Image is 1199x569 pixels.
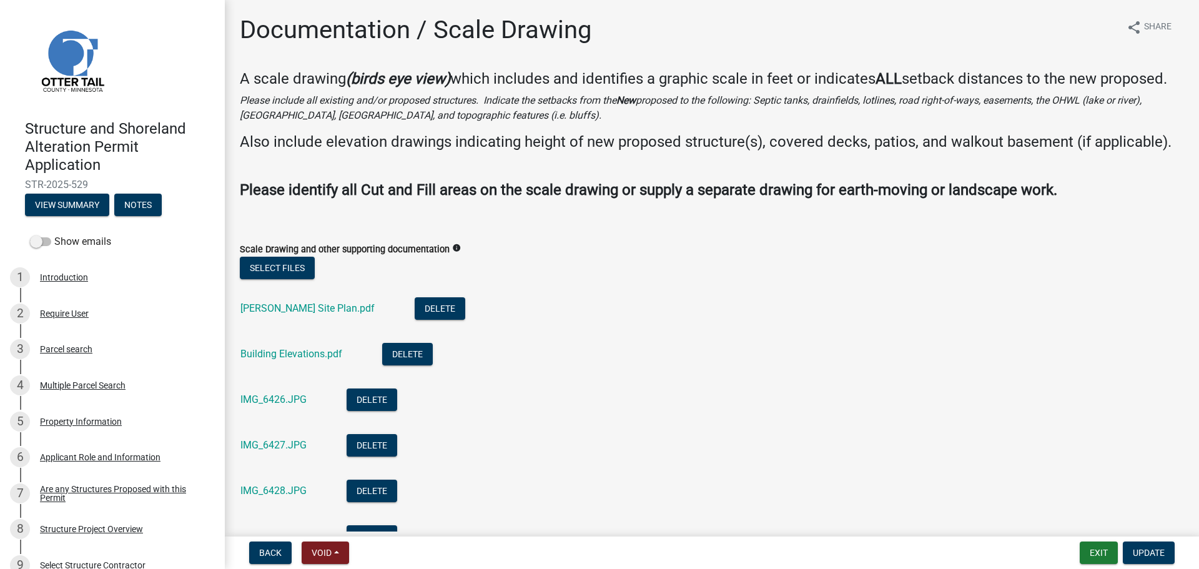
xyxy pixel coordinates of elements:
[259,548,282,558] span: Back
[240,181,1057,199] strong: Please identify all Cut and Fill areas on the scale drawing or supply a separate drawing for eart...
[40,417,122,426] div: Property Information
[1117,15,1182,39] button: shareShare
[25,13,119,107] img: Otter Tail County, Minnesota
[25,201,109,211] wm-modal-confirm: Summary
[347,440,397,452] wm-modal-confirm: Delete Document
[347,395,397,407] wm-modal-confirm: Delete Document
[240,245,450,254] label: Scale Drawing and other supporting documentation
[240,302,375,314] a: [PERSON_NAME] Site Plan.pdf
[312,548,332,558] span: Void
[240,348,342,360] a: Building Elevations.pdf
[240,439,307,451] a: IMG_6427.JPG
[415,297,465,320] button: Delete
[382,343,433,365] button: Delete
[114,201,162,211] wm-modal-confirm: Notes
[40,309,89,318] div: Require User
[1123,542,1175,564] button: Update
[40,453,160,462] div: Applicant Role and Information
[1133,548,1165,558] span: Update
[40,525,143,533] div: Structure Project Overview
[240,70,1184,88] h4: A scale drawing which includes and identifies a graphic scale in feet or indicates setback distan...
[40,273,88,282] div: Introduction
[302,542,349,564] button: Void
[40,485,205,502] div: Are any Structures Proposed with this Permit
[347,480,397,502] button: Delete
[452,244,461,252] i: info
[249,542,292,564] button: Back
[415,304,465,315] wm-modal-confirm: Delete Document
[240,94,1142,121] i: Please include all existing and/or proposed structures. Indicate the setbacks from the proposed t...
[382,349,433,361] wm-modal-confirm: Delete Document
[240,393,307,405] a: IMG_6426.JPG
[1127,20,1142,35] i: share
[10,412,30,432] div: 5
[347,532,397,543] wm-modal-confirm: Delete Document
[10,304,30,324] div: 2
[1144,20,1172,35] span: Share
[40,345,92,354] div: Parcel search
[876,70,902,87] strong: ALL
[1080,542,1118,564] button: Exit
[240,485,307,497] a: IMG_6428.JPG
[240,15,591,45] h1: Documentation / Scale Drawing
[10,339,30,359] div: 3
[240,530,307,542] a: IMG_6429.JPG
[114,194,162,216] button: Notes
[10,267,30,287] div: 1
[240,133,1184,151] h4: Also include elevation drawings indicating height of new proposed structure(s), covered decks, pa...
[347,388,397,411] button: Delete
[347,434,397,457] button: Delete
[240,257,315,279] button: Select files
[10,519,30,539] div: 8
[25,194,109,216] button: View Summary
[30,234,111,249] label: Show emails
[346,70,450,87] strong: (birds eye view)
[347,525,397,548] button: Delete
[25,179,200,190] span: STR-2025-529
[616,94,636,106] strong: New
[25,120,215,174] h4: Structure and Shoreland Alteration Permit Application
[347,486,397,498] wm-modal-confirm: Delete Document
[10,483,30,503] div: 7
[10,375,30,395] div: 4
[10,447,30,467] div: 6
[40,381,126,390] div: Multiple Parcel Search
